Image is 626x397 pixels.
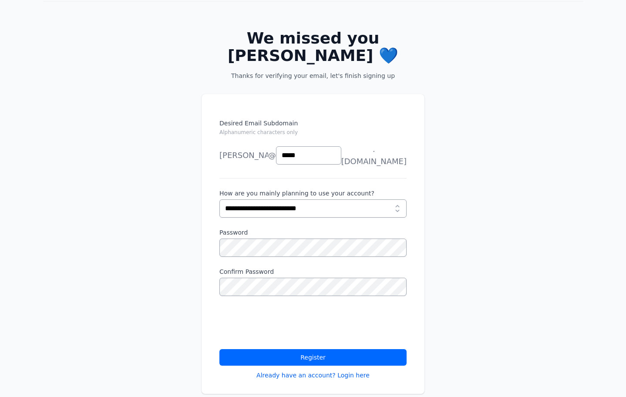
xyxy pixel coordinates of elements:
span: @ [268,149,276,161]
button: Register [219,349,407,366]
label: Password [219,228,407,237]
label: How are you mainly planning to use your account? [219,189,407,198]
small: Alphanumeric characters only [219,129,298,135]
a: Already have an account? Login here [256,371,370,380]
label: Confirm Password [219,267,407,276]
iframe: reCAPTCHA [219,306,352,340]
li: [PERSON_NAME] [219,147,267,164]
p: Thanks for verifying your email, let's finish signing up [215,71,411,80]
h2: We missed you [PERSON_NAME] 💙 [215,30,411,64]
span: .[DOMAIN_NAME] [341,143,407,168]
label: Desired Email Subdomain [219,119,407,141]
